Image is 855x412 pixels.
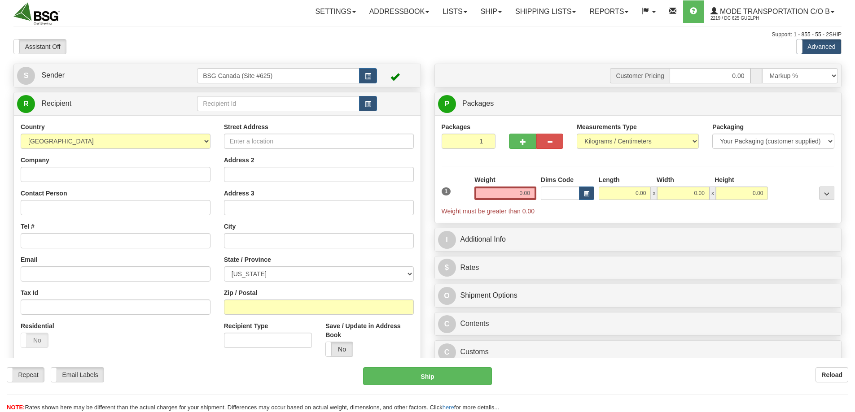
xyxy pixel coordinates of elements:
[309,0,363,23] a: Settings
[821,371,842,378] b: Reload
[442,208,535,215] span: Weight must be greater than 0.00
[442,122,471,131] label: Packages
[438,231,456,249] span: I
[438,259,456,277] span: $
[438,343,456,361] span: C
[474,175,495,184] label: Weight
[610,68,669,83] span: Customer Pricing
[224,255,271,264] label: State / Province
[657,175,674,184] label: Width
[224,189,254,198] label: Address 3
[21,156,49,165] label: Company
[816,367,848,382] button: Reload
[17,95,177,113] a: R Recipient
[21,122,45,131] label: Country
[363,367,492,385] button: Ship
[17,67,35,85] span: S
[7,368,44,382] label: Repeat
[224,134,414,149] input: Enter a location
[363,0,436,23] a: Addressbook
[21,321,54,330] label: Residential
[704,0,841,23] a: Mode Transportation c/o B 2219 / DC 625 Guelph
[17,66,197,85] a: S Sender
[577,122,637,131] label: Measurements Type
[599,175,620,184] label: Length
[21,333,48,347] label: No
[21,222,35,231] label: Tel #
[41,100,71,107] span: Recipient
[438,287,456,305] span: O
[325,321,413,339] label: Save / Update in Address Book
[13,31,842,39] div: Support: 1 - 855 - 55 - 2SHIP
[7,404,25,411] span: NOTE:
[51,368,104,382] label: Email Labels
[509,0,583,23] a: Shipping lists
[718,8,830,15] span: Mode Transportation c/o B
[583,0,635,23] a: Reports
[651,186,657,200] span: x
[224,288,258,297] label: Zip / Postal
[13,2,60,25] img: logo2219.jpg
[224,122,268,131] label: Street Address
[715,175,734,184] label: Height
[710,186,716,200] span: x
[326,342,353,356] label: No
[438,95,838,113] a: P Packages
[438,315,456,333] span: C
[21,189,67,198] label: Contact Person
[21,288,38,297] label: Tax Id
[197,96,360,111] input: Recipient Id
[21,255,37,264] label: Email
[438,315,838,333] a: CContents
[474,0,509,23] a: Ship
[819,186,834,200] div: ...
[438,95,456,113] span: P
[462,100,494,107] span: Packages
[224,156,254,165] label: Address 2
[443,404,454,411] a: here
[710,14,778,23] span: 2219 / DC 625 Guelph
[541,175,574,184] label: Dims Code
[17,95,35,113] span: R
[438,230,838,249] a: IAdditional Info
[14,39,66,54] label: Assistant Off
[438,286,838,305] a: OShipment Options
[224,321,268,330] label: Recipient Type
[438,343,838,361] a: CCustoms
[197,68,360,83] input: Sender Id
[41,71,65,79] span: Sender
[438,259,838,277] a: $Rates
[712,122,744,131] label: Packaging
[834,160,854,252] iframe: chat widget
[224,222,236,231] label: City
[442,187,451,195] span: 1
[436,0,474,23] a: Lists
[797,39,841,54] label: Advanced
